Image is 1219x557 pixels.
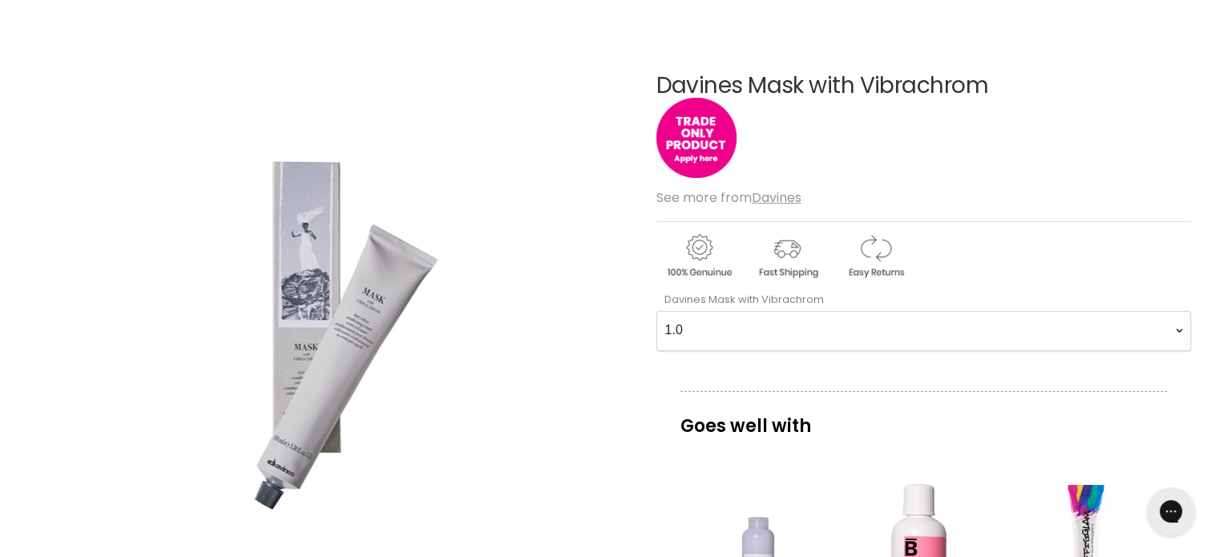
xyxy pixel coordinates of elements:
label: Davines Mask with Vibrachrom [656,292,824,307]
img: returns.gif [833,232,918,281]
iframe: Gorgias live chat messenger [1139,482,1203,541]
img: shipping.gif [745,232,829,281]
span: See more from [656,188,801,207]
p: Goes well with [680,391,1167,444]
img: tradeonly_small.jpg [656,98,737,178]
a: Davines [752,188,801,207]
h1: Davines Mask with Vibrachrom [656,74,1191,99]
img: genuine.gif [656,232,741,281]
